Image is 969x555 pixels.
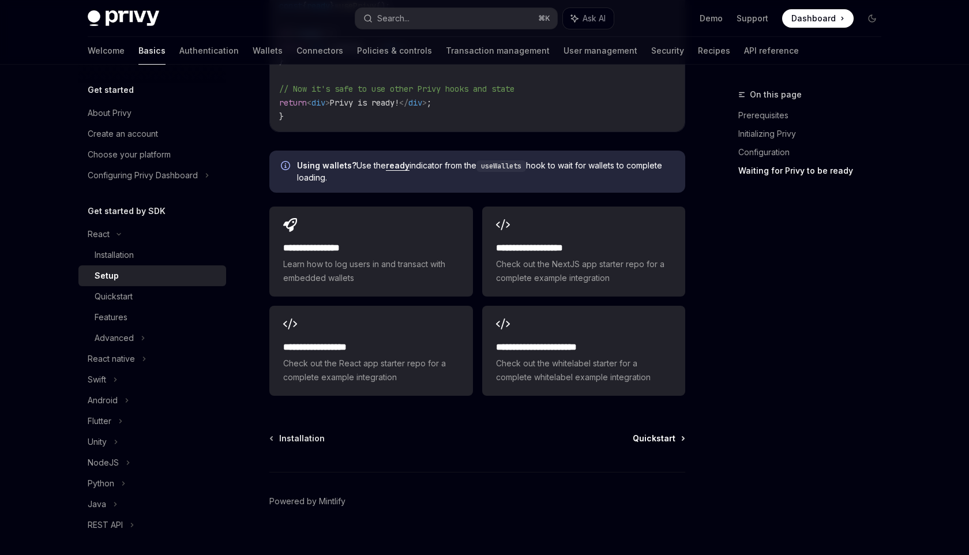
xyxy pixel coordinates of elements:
div: Installation [95,248,134,262]
a: Policies & controls [357,37,432,65]
span: Use the indicator from the hook to wait for wallets to complete loading. [297,160,674,183]
a: ready [386,160,410,171]
a: Powered by Mintlify [269,496,345,507]
span: ; [427,97,431,108]
a: Configuration [738,143,891,162]
div: Flutter [88,414,111,428]
a: Support [737,13,768,24]
a: Features [78,307,226,328]
a: Initializing Privy [738,125,891,143]
div: Swift [88,373,106,387]
div: Setup [95,269,119,283]
div: Features [95,310,127,324]
a: Security [651,37,684,65]
span: // Now it's safe to use other Privy hooks and state [279,84,514,94]
a: Wallets [253,37,283,65]
div: React native [88,352,135,366]
a: Connectors [296,37,343,65]
span: div [311,97,325,108]
a: Quickstart [633,433,684,444]
span: ⌘ K [538,14,550,23]
div: Advanced [95,331,134,345]
span: < [307,97,311,108]
img: dark logo [88,10,159,27]
a: Installation [78,245,226,265]
a: Create an account [78,123,226,144]
a: **** **** **** ***Check out the React app starter repo for a complete example integration [269,306,472,396]
a: **** **** **** **** ***Check out the whitelabel starter for a complete whitelabel example integra... [482,306,685,396]
div: Choose your platform [88,148,171,162]
code: useWallets [476,160,526,172]
a: Choose your platform [78,144,226,165]
a: Dashboard [782,9,854,28]
h5: Get started by SDK [88,204,166,218]
a: API reference [744,37,799,65]
button: Search...⌘K [355,8,557,29]
div: React [88,227,110,241]
a: Demo [700,13,723,24]
span: div [408,97,422,108]
div: Python [88,477,114,490]
a: **** **** **** ****Check out the NextJS app starter repo for a complete example integration [482,207,685,297]
div: REST API [88,518,123,532]
span: </ [399,97,408,108]
div: About Privy [88,106,132,120]
svg: Info [281,161,292,172]
div: Search... [377,12,410,25]
span: Ask AI [583,13,606,24]
span: Check out the NextJS app starter repo for a complete example integration [496,257,671,285]
button: Ask AI [563,8,614,29]
strong: Using wallets? [297,160,356,170]
a: User management [564,37,637,65]
span: Dashboard [791,13,836,24]
a: Transaction management [446,37,550,65]
a: Authentication [179,37,239,65]
span: Check out the React app starter repo for a complete example integration [283,357,459,384]
span: On this page [750,88,802,102]
div: Android [88,393,118,407]
span: Learn how to log users in and transact with embedded wallets [283,257,459,285]
span: > [325,97,330,108]
a: Quickstart [78,286,226,307]
a: **** **** **** *Learn how to log users in and transact with embedded wallets [269,207,472,297]
div: Configuring Privy Dashboard [88,168,198,182]
span: return [279,97,307,108]
div: Quickstart [95,290,133,303]
a: Prerequisites [738,106,891,125]
div: Unity [88,435,107,449]
a: Recipes [698,37,730,65]
span: } [279,111,284,122]
a: Setup [78,265,226,286]
span: > [422,97,427,108]
a: Welcome [88,37,125,65]
span: Quickstart [633,433,675,444]
span: Privy is ready! [330,97,399,108]
a: Basics [138,37,166,65]
span: Installation [279,433,325,444]
a: Installation [271,433,325,444]
a: About Privy [78,103,226,123]
button: Toggle dark mode [863,9,881,28]
div: Create an account [88,127,158,141]
div: Java [88,497,106,511]
h5: Get started [88,83,134,97]
a: Waiting for Privy to be ready [738,162,891,180]
div: NodeJS [88,456,119,470]
span: Check out the whitelabel starter for a complete whitelabel example integration [496,357,671,384]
